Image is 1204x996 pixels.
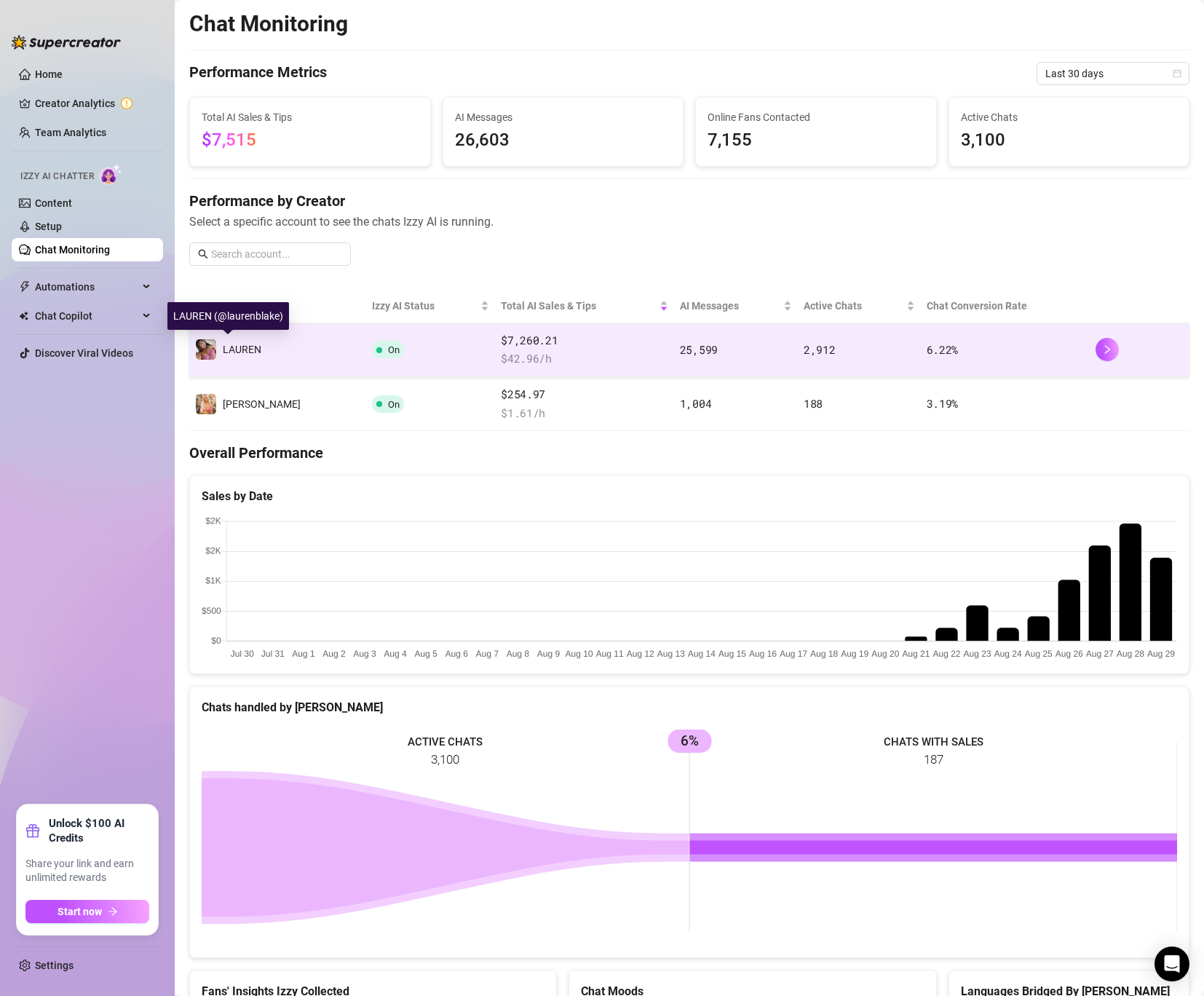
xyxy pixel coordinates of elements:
span: 3,100 [961,127,1178,154]
span: 2,912 [804,342,836,357]
button: Start nowarrow-right [25,900,149,923]
span: 188 [804,396,823,411]
span: Online Fans Contacted [708,109,924,125]
span: thunderbolt [19,281,31,293]
span: right [1102,344,1112,355]
a: Chat Monitoring [35,244,110,256]
span: Chat Copilot [35,304,138,328]
h4: Performance by Creator [189,191,1189,211]
th: Active Chats [798,289,921,323]
span: arrow-right [108,906,118,917]
span: gift [25,823,40,838]
span: $7,515 [202,130,256,150]
a: Creator Analytics exclamation-circle [35,92,151,115]
span: Last 30 days [1045,63,1181,84]
span: On [388,399,400,410]
span: calendar [1173,69,1181,78]
img: Chat Copilot [19,311,28,321]
span: $7,260.21 [501,332,668,349]
input: Search account... [211,246,342,262]
h2: Chat Monitoring [189,10,348,38]
span: $ 42.96 /h [501,350,668,368]
span: On [388,344,400,355]
th: Total AI Sales & Tips [495,289,674,323]
span: Automations [35,275,138,299]
strong: Unlock $100 AI Credits [49,816,149,845]
th: Creator [189,289,366,323]
span: Active Chats [961,109,1178,125]
span: ️‍LAUREN [223,344,261,355]
span: 6.22 % [927,342,959,357]
span: $ 1.61 /h [501,405,668,422]
img: ️‍LAUREN [196,339,216,360]
span: Share your link and earn unlimited rewards [25,857,149,885]
span: Start now [58,906,102,917]
span: 7,155 [708,127,924,154]
div: Open Intercom Messenger [1155,946,1189,981]
span: AI Messages [680,298,780,314]
span: 3.19 % [927,396,959,411]
a: Setup [35,221,62,232]
h4: Performance Metrics [189,62,327,85]
div: ️‍LAUREN (@laurenblake) [167,302,289,330]
img: logo-BBDzfeDw.svg [12,35,121,50]
th: Chat Conversion Rate [921,289,1090,323]
span: $254.97 [501,386,668,403]
span: Select a specific account to see the chats Izzy AI is running. [189,213,1189,231]
span: Total AI Sales & Tips [202,109,419,125]
span: Total AI Sales & Tips [501,298,657,314]
h4: Overall Performance [189,443,1189,463]
a: Settings [35,960,74,971]
a: Team Analytics [35,127,106,138]
span: search [198,249,208,259]
span: Active Chats [804,298,903,314]
img: AI Chatter [100,164,122,185]
a: Content [35,197,72,209]
span: 1,004 [680,396,712,411]
th: Izzy AI Status [366,289,496,323]
a: Discover Viral Videos [35,347,133,359]
span: 25,599 [680,342,718,357]
span: [PERSON_NAME] [223,398,301,410]
span: AI Messages [455,109,672,125]
button: right [1096,338,1119,361]
div: Sales by Date [202,487,1177,505]
span: 26,603 [455,127,672,154]
th: AI Messages [674,289,798,323]
span: Izzy AI Status [372,298,478,314]
img: Anthia [196,394,216,414]
span: Izzy AI Chatter [20,170,94,183]
a: Home [35,68,63,80]
div: Chats handled by [PERSON_NAME] [202,698,1177,716]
